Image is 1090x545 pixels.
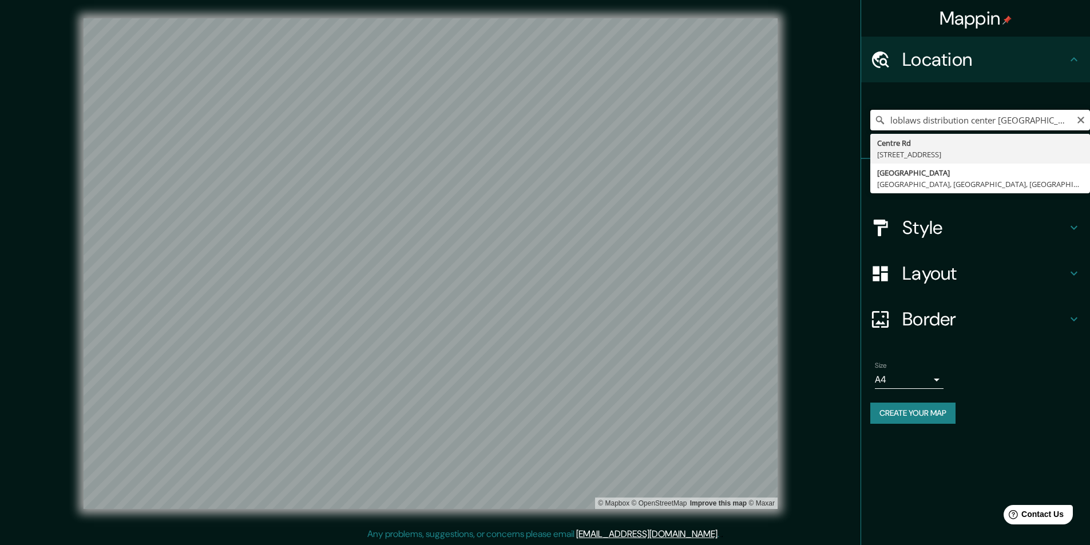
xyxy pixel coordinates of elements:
[598,499,629,507] a: Mapbox
[861,205,1090,250] div: Style
[721,527,723,541] div: .
[877,178,1083,190] div: [GEOGRAPHIC_DATA], [GEOGRAPHIC_DATA], [GEOGRAPHIC_DATA]
[870,110,1090,130] input: Pick your city or area
[632,499,687,507] a: OpenStreetMap
[861,296,1090,342] div: Border
[861,37,1090,82] div: Location
[902,48,1067,71] h4: Location
[84,18,778,509] canvas: Map
[875,361,887,371] label: Size
[902,170,1067,193] h4: Pins
[877,167,1083,178] div: [GEOGRAPHIC_DATA]
[875,371,944,389] div: A4
[748,499,775,507] a: Maxar
[861,159,1090,205] div: Pins
[861,250,1090,296] div: Layout
[719,527,721,541] div: .
[877,137,1083,149] div: Centre Rd
[367,527,719,541] p: Any problems, suggestions, or concerns please email .
[576,528,718,540] a: [EMAIL_ADDRESS][DOMAIN_NAME]
[870,403,956,424] button: Create your map
[940,7,1012,30] h4: Mappin
[902,308,1067,331] h4: Border
[902,262,1067,285] h4: Layout
[902,216,1067,239] h4: Style
[1002,15,1012,25] img: pin-icon.png
[690,499,747,507] a: Map feedback
[988,500,1077,532] iframe: Help widget launcher
[877,149,1083,160] div: [STREET_ADDRESS]
[1076,114,1085,125] button: Clear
